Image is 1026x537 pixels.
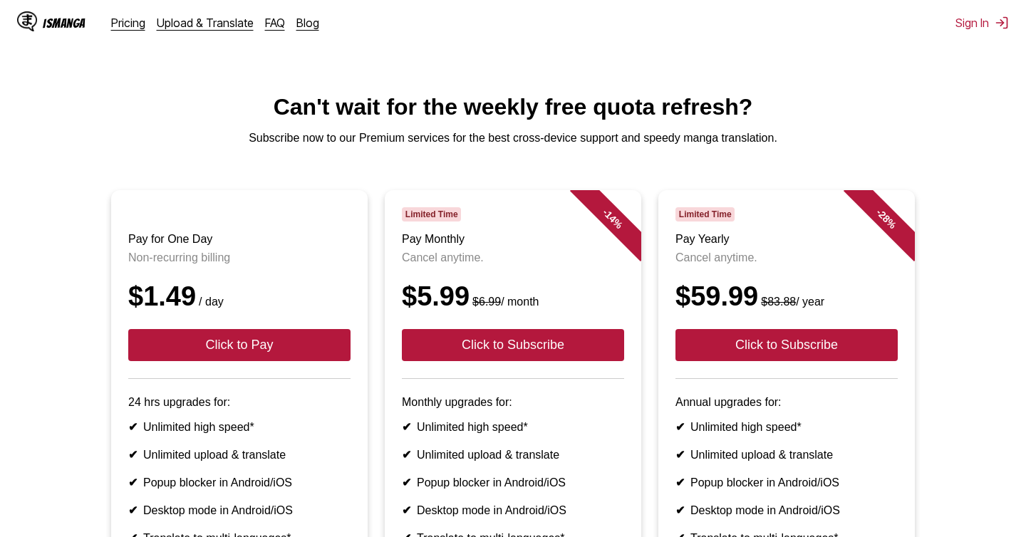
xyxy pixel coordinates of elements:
p: Monthly upgrades for: [402,396,624,409]
span: Limited Time [402,207,461,221]
div: - 14 % [570,176,655,261]
s: $83.88 [761,296,796,308]
a: Pricing [111,16,145,30]
b: ✔ [402,421,411,433]
p: Cancel anytime. [402,251,624,264]
li: Unlimited high speed* [402,420,624,434]
p: Subscribe now to our Premium services for the best cross-device support and speedy manga translat... [11,132,1015,145]
b: ✔ [128,449,138,461]
a: Blog [296,16,319,30]
a: FAQ [265,16,285,30]
small: / month [470,296,539,308]
b: ✔ [402,449,411,461]
small: / day [196,296,224,308]
li: Unlimited upload & translate [128,448,351,462]
b: ✔ [128,476,138,489]
li: Unlimited high speed* [675,420,898,434]
li: Unlimited upload & translate [675,448,898,462]
div: $5.99 [402,281,624,312]
li: Unlimited upload & translate [402,448,624,462]
div: $1.49 [128,281,351,312]
button: Sign In [955,16,1009,30]
b: ✔ [675,476,685,489]
li: Desktop mode in Android/iOS [402,504,624,517]
p: Non-recurring billing [128,251,351,264]
img: Sign out [995,16,1009,30]
b: ✔ [128,421,138,433]
p: Cancel anytime. [675,251,898,264]
p: Annual upgrades for: [675,396,898,409]
b: ✔ [675,504,685,516]
li: Popup blocker in Android/iOS [128,476,351,489]
li: Unlimited high speed* [128,420,351,434]
button: Click to Pay [128,329,351,361]
button: Click to Subscribe [675,329,898,361]
s: $6.99 [472,296,501,308]
a: IsManga LogoIsManga [17,11,111,34]
span: Limited Time [675,207,735,221]
div: - 28 % [844,176,929,261]
h3: Pay Yearly [675,233,898,246]
div: $59.99 [675,281,898,312]
small: / year [758,296,824,308]
h3: Pay Monthly [402,233,624,246]
button: Click to Subscribe [402,329,624,361]
h3: Pay for One Day [128,233,351,246]
b: ✔ [128,504,138,516]
div: IsManga [43,16,85,30]
p: 24 hrs upgrades for: [128,396,351,409]
li: Popup blocker in Android/iOS [675,476,898,489]
img: IsManga Logo [17,11,37,31]
b: ✔ [402,504,411,516]
b: ✔ [402,476,411,489]
li: Desktop mode in Android/iOS [675,504,898,517]
b: ✔ [675,449,685,461]
li: Desktop mode in Android/iOS [128,504,351,517]
li: Popup blocker in Android/iOS [402,476,624,489]
a: Upload & Translate [157,16,254,30]
h1: Can't wait for the weekly free quota refresh? [11,94,1015,120]
b: ✔ [675,421,685,433]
